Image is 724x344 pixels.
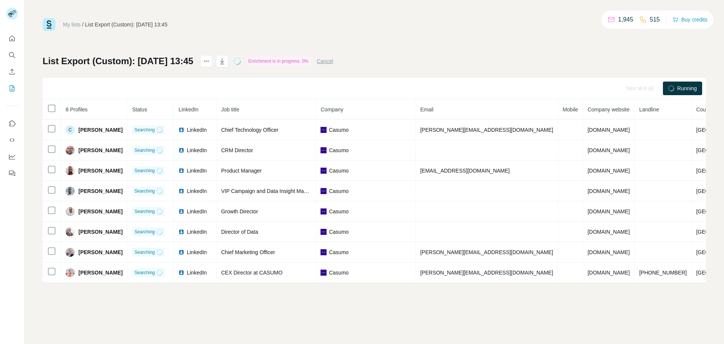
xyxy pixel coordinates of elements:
div: Enrichment is in progress: 0% [246,57,311,66]
img: LinkedIn logo [178,188,184,194]
span: [PERSON_NAME] [78,126,123,134]
span: LinkedIn [187,187,207,195]
button: Quick start [6,32,18,45]
span: Chief Marketing Officer [221,249,275,255]
img: Surfe Logo [43,18,55,31]
p: 515 [650,15,660,24]
span: LinkedIn [187,269,207,276]
span: 8 Profiles [66,106,87,113]
span: [PERSON_NAME] [78,228,123,236]
span: Job title [221,106,239,113]
span: Casumo [329,208,348,215]
span: [PERSON_NAME][EMAIL_ADDRESS][DOMAIN_NAME] [420,127,553,133]
img: company-logo [321,208,327,214]
span: Searching [134,126,155,133]
img: company-logo [321,270,327,276]
span: Searching [134,188,155,194]
img: Avatar [66,187,75,196]
span: [DOMAIN_NAME] [587,147,630,153]
span: LinkedIn [187,147,207,154]
div: List Export (Custom): [DATE] 13:45 [85,21,167,28]
span: Status [132,106,147,113]
span: Searching [134,249,155,256]
span: LinkedIn [187,228,207,236]
button: Use Surfe API [6,133,18,147]
span: Chief Technology Officer [221,127,278,133]
img: Avatar [66,166,75,175]
img: Avatar [66,248,75,257]
span: [DOMAIN_NAME] [587,229,630,235]
span: Company website [587,106,629,113]
img: LinkedIn logo [178,168,184,174]
span: Casumo [329,126,348,134]
span: Searching [134,269,155,276]
button: Buy credits [672,14,707,25]
span: Country [696,106,715,113]
img: company-logo [321,249,327,255]
span: Mobile [563,106,578,113]
span: [DOMAIN_NAME] [587,168,630,174]
span: [PHONE_NUMBER] [639,270,687,276]
p: 1,945 [618,15,633,24]
button: My lists [6,82,18,95]
span: LinkedIn [187,208,207,215]
img: company-logo [321,127,327,133]
img: company-logo [321,229,327,235]
span: LinkedIn [187,126,207,134]
span: CEX Director at CASUMO [221,270,282,276]
img: Avatar [66,227,75,236]
span: [DOMAIN_NAME] [587,188,630,194]
div: C [66,125,75,134]
img: LinkedIn logo [178,229,184,235]
img: Avatar [66,207,75,216]
span: Casumo [329,248,348,256]
button: Cancel [317,57,333,65]
span: Searching [134,147,155,154]
span: LinkedIn [178,106,198,113]
img: LinkedIn logo [178,147,184,153]
span: Growth Director [221,208,258,214]
img: Avatar [66,146,75,155]
span: LinkedIn [187,248,207,256]
span: [DOMAIN_NAME] [587,270,630,276]
span: Product Manager [221,168,261,174]
button: Dashboard [6,150,18,164]
span: Casumo [329,269,348,276]
span: [PERSON_NAME][EMAIL_ADDRESS][DOMAIN_NAME] [420,249,553,255]
span: [DOMAIN_NAME] [587,208,630,214]
span: [PERSON_NAME] [78,269,123,276]
span: [EMAIL_ADDRESS][DOMAIN_NAME] [420,168,509,174]
span: Searching [134,208,155,215]
img: LinkedIn logo [178,249,184,255]
span: Company [321,106,343,113]
span: LinkedIn [187,167,207,174]
img: LinkedIn logo [178,270,184,276]
span: [PERSON_NAME] [78,147,123,154]
button: Search [6,48,18,62]
span: CRM Director [221,147,253,153]
img: Avatar [66,268,75,277]
span: Casumo [329,147,348,154]
li: / [82,21,84,28]
img: LinkedIn logo [178,208,184,214]
span: Running [677,85,697,92]
button: Use Surfe on LinkedIn [6,117,18,130]
span: Casumo [329,187,348,195]
button: Feedback [6,167,18,180]
span: VIP Campaign and Data Insight Manager [221,188,317,194]
span: Landline [639,106,659,113]
a: My lists [63,22,81,28]
img: LinkedIn logo [178,127,184,133]
span: [DOMAIN_NAME] [587,127,630,133]
h1: List Export (Custom): [DATE] 13:45 [43,55,193,67]
span: [PERSON_NAME] [78,208,123,215]
span: Searching [134,228,155,235]
button: Enrich CSV [6,65,18,79]
span: [PERSON_NAME] [78,248,123,256]
img: company-logo [321,188,327,194]
img: company-logo [321,147,327,153]
img: company-logo [321,168,327,174]
span: [DOMAIN_NAME] [587,249,630,255]
span: [PERSON_NAME][EMAIL_ADDRESS][DOMAIN_NAME] [420,270,553,276]
span: Director of Data [221,229,258,235]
